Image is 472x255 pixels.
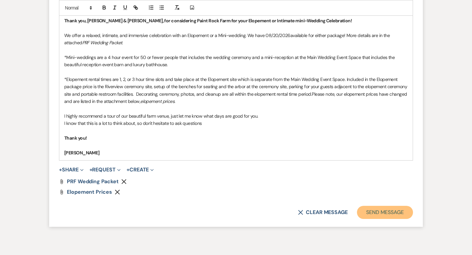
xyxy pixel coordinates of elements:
span: PRF Wedding Packet [67,178,119,185]
em: PRF Wedding Packet [82,40,122,46]
button: Create [127,167,154,172]
p: *Mini-weddings are a 4 hour event for 50 or fewer people that includes the wedding ceremony and a... [64,54,408,69]
strong: [PERSON_NAME] [64,150,100,156]
a: elopement prices [67,189,112,195]
button: Request [89,167,121,172]
span: elopement prices [67,188,112,195]
span: + [89,167,92,172]
button: Share [59,167,84,172]
p: We offer a relaxed, intimate, and immersive celebration with an Elopement or a Mini-wedding. We h... [64,32,408,47]
em: elopement prices. [140,98,175,104]
span: + [59,167,62,172]
span: + [127,167,129,172]
button: Send Message [357,206,413,219]
p: I know that this is a lot to think about, so don't hesitate to ask questions [64,120,408,127]
strong: Thank you! [64,135,87,141]
a: PRF Wedding Packet [67,179,119,184]
p: *Elopement rental times are 1, 2, or 3 hour time slots and take place at the Elopement site which... [64,76,408,105]
button: Clear message [298,210,348,215]
strong: Thank you, [PERSON_NAME] & [PERSON_NAME], for considering Paint Rock Farm for your Elopement or I... [64,18,352,24]
p: I highly recommend a tour of our beautiful farm venue, just let me know what days are good for you. [64,112,408,120]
